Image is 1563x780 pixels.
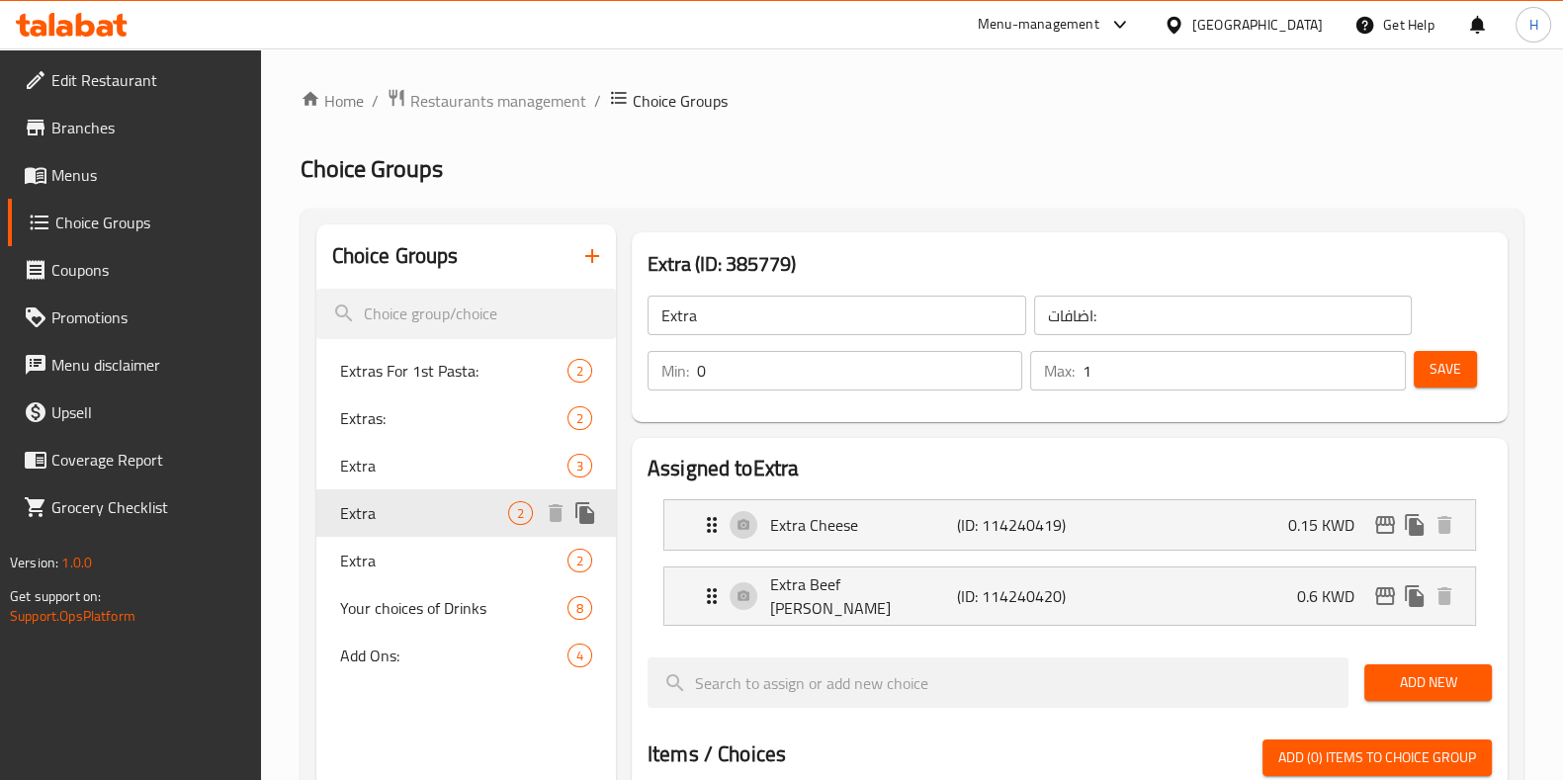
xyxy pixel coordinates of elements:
div: Choices [567,596,592,620]
span: Branches [51,116,245,139]
nav: breadcrumb [301,88,1523,114]
button: edit [1370,510,1400,540]
span: 8 [568,599,591,618]
div: Choices [567,644,592,667]
a: Branches [8,104,261,151]
button: Save [1414,351,1477,388]
span: Promotions [51,305,245,329]
button: edit [1370,581,1400,611]
div: Menu-management [978,13,1099,37]
input: search [316,289,616,339]
a: Home [301,89,364,113]
span: Choice Groups [301,146,443,191]
div: Expand [664,567,1475,625]
li: / [372,89,379,113]
h2: Items / Choices [648,739,786,769]
span: H [1528,14,1537,36]
div: [GEOGRAPHIC_DATA] [1192,14,1323,36]
span: Your choices of Drinks [340,596,567,620]
span: Extras For 1st Pasta: [340,359,567,383]
h2: Choice Groups [332,241,459,271]
span: Upsell [51,400,245,424]
button: duplicate [1400,510,1430,540]
div: Choices [567,406,592,430]
input: search [648,657,1348,708]
span: Edit Restaurant [51,68,245,92]
span: Save [1430,357,1461,382]
button: delete [1430,581,1459,611]
p: (ID: 114240419) [957,513,1082,537]
a: Coupons [8,246,261,294]
li: / [594,89,601,113]
span: Extras: [340,406,567,430]
a: Menu disclaimer [8,341,261,389]
a: Edit Restaurant [8,56,261,104]
h2: Assigned to Extra [648,454,1492,483]
span: 2 [568,552,591,570]
a: Grocery Checklist [8,483,261,531]
p: Min: [661,359,689,383]
a: Promotions [8,294,261,341]
button: duplicate [1400,581,1430,611]
button: duplicate [570,498,600,528]
span: Add Ons: [340,644,567,667]
div: Extra3 [316,442,616,489]
button: Add New [1364,664,1492,701]
div: Your choices of Drinks8 [316,584,616,632]
div: Extras:2 [316,394,616,442]
div: Expand [664,500,1475,550]
span: Version: [10,550,58,575]
a: Choice Groups [8,199,261,246]
span: Coupons [51,258,245,282]
span: Restaurants management [410,89,586,113]
p: Extra Cheese [770,513,957,537]
div: Extra2 [316,537,616,584]
div: Add Ons:4 [316,632,616,679]
a: Support.OpsPlatform [10,603,135,629]
span: Add New [1380,670,1476,695]
span: Grocery Checklist [51,495,245,519]
p: 0.15 KWD [1288,513,1370,537]
a: Upsell [8,389,261,436]
span: Choice Groups [55,211,245,234]
a: Menus [8,151,261,199]
span: 2 [568,409,591,428]
p: (ID: 114240420) [957,584,1082,608]
span: 3 [568,457,591,476]
span: Get support on: [10,583,101,609]
p: Extra Beef [PERSON_NAME] [770,572,957,620]
span: Coverage Report [51,448,245,472]
span: Add (0) items to choice group [1278,745,1476,770]
p: 0.6 KWD [1297,584,1370,608]
p: Max: [1044,359,1075,383]
button: delete [1430,510,1459,540]
button: delete [541,498,570,528]
span: Extra [340,549,567,572]
div: Choices [508,501,533,525]
li: Expand [648,491,1492,559]
span: 2 [568,362,591,381]
div: Choices [567,454,592,477]
a: Coverage Report [8,436,261,483]
span: 4 [568,647,591,665]
button: Add (0) items to choice group [1262,739,1492,776]
span: 2 [509,504,532,523]
span: Extra [340,454,567,477]
h3: Extra (ID: 385779) [648,248,1492,280]
a: Restaurants management [387,88,586,114]
div: Choices [567,549,592,572]
span: Choice Groups [633,89,728,113]
span: Menu disclaimer [51,353,245,377]
span: Menus [51,163,245,187]
span: 1.0.0 [61,550,92,575]
div: Extra2deleteduplicate [316,489,616,537]
li: Expand [648,559,1492,634]
div: Extras For 1st Pasta:2 [316,347,616,394]
span: Extra [340,501,508,525]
